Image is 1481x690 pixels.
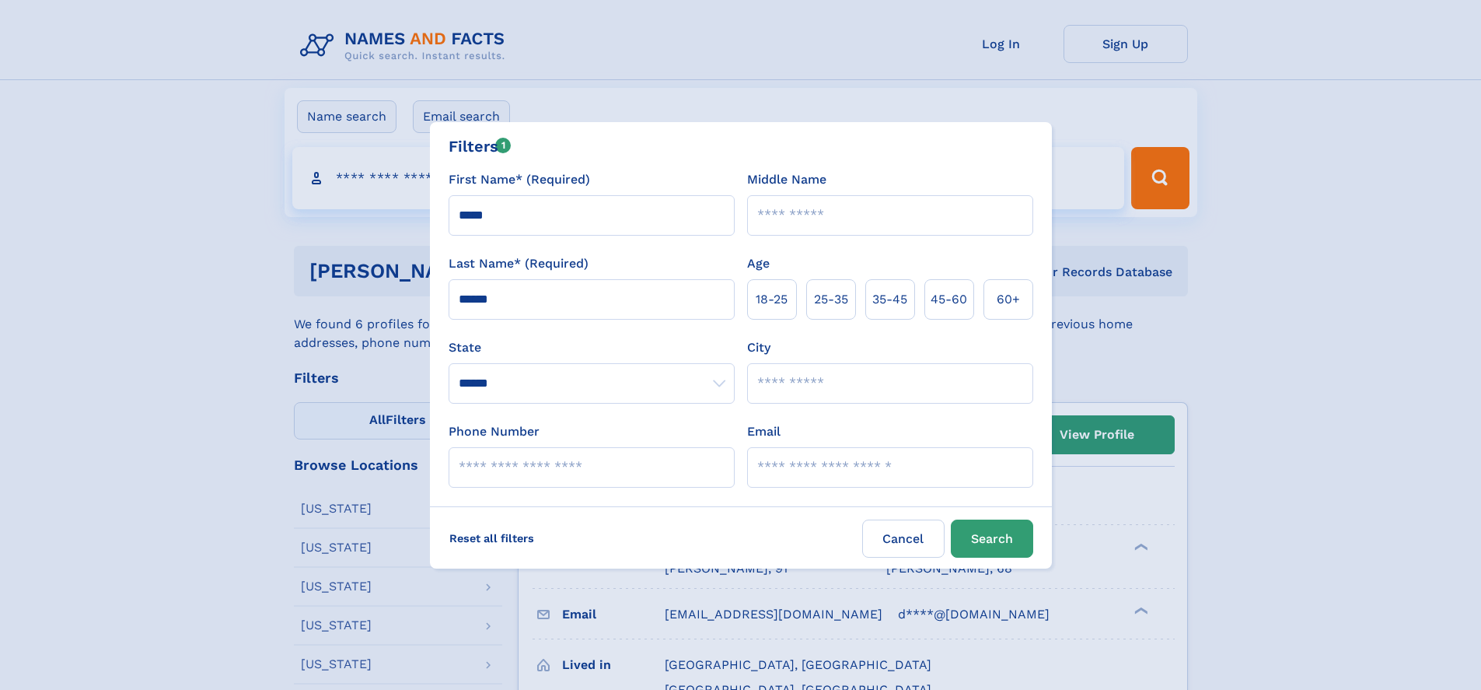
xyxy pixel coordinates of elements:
label: Last Name* (Required) [449,254,589,273]
label: Reset all filters [439,520,544,557]
label: First Name* (Required) [449,170,590,189]
label: Cancel [862,520,945,558]
label: Age [747,254,770,273]
label: City [747,338,770,357]
span: 45‑60 [931,290,967,309]
div: Filters [449,135,512,158]
label: Phone Number [449,422,540,441]
button: Search [951,520,1033,558]
span: 18‑25 [756,290,788,309]
span: 60+ [997,290,1020,309]
span: 25‑35 [814,290,848,309]
label: Email [747,422,781,441]
span: 35‑45 [872,290,907,309]
label: Middle Name [747,170,826,189]
label: State [449,338,735,357]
